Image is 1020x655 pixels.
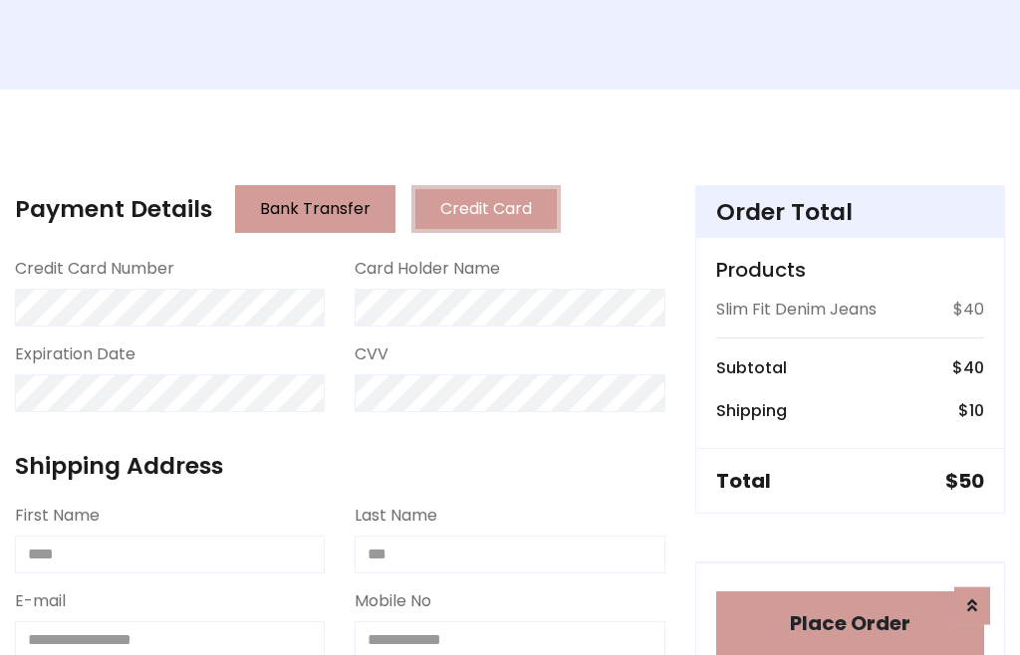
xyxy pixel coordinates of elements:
button: Credit Card [411,185,561,233]
h6: Subtotal [716,358,787,377]
h5: Products [716,258,984,282]
h4: Payment Details [15,195,212,223]
h6: $ [952,358,984,377]
button: Bank Transfer [235,185,395,233]
button: Place Order [716,591,984,655]
h5: $ [945,469,984,493]
span: 50 [958,467,984,495]
label: Credit Card Number [15,257,174,281]
p: Slim Fit Denim Jeans [716,298,877,322]
h5: Total [716,469,771,493]
label: Expiration Date [15,342,135,366]
p: $40 [953,298,984,322]
span: 40 [963,356,984,379]
label: Last Name [355,504,437,528]
span: 10 [969,399,984,422]
h4: Order Total [716,198,984,226]
label: CVV [355,342,388,366]
h6: Shipping [716,401,787,420]
label: First Name [15,504,100,528]
label: Card Holder Name [355,257,500,281]
h6: $ [958,401,984,420]
label: E-mail [15,589,66,613]
label: Mobile No [355,589,431,613]
h4: Shipping Address [15,452,665,480]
